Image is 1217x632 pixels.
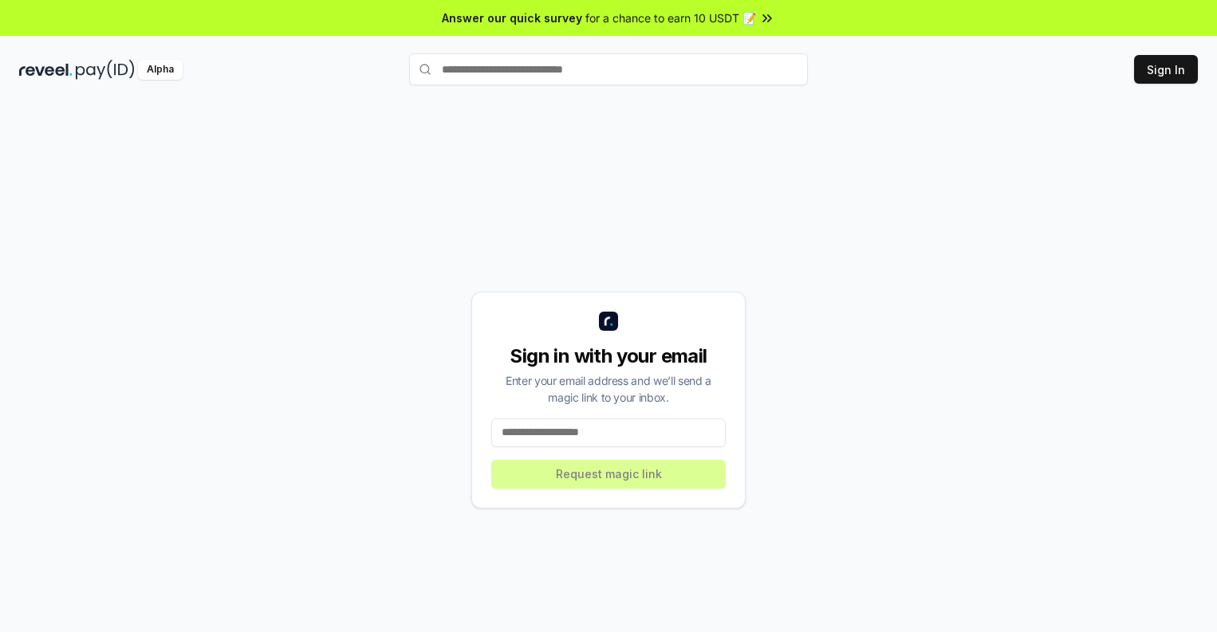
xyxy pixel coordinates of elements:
[76,60,135,80] img: pay_id
[585,10,756,26] span: for a chance to earn 10 USDT 📝
[442,10,582,26] span: Answer our quick survey
[1134,55,1198,84] button: Sign In
[491,372,726,406] div: Enter your email address and we’ll send a magic link to your inbox.
[491,343,726,369] div: Sign in with your email
[138,60,183,80] div: Alpha
[19,60,73,80] img: reveel_dark
[599,312,618,331] img: logo_small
